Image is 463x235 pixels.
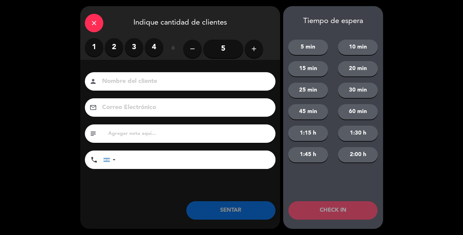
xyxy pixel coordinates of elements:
[189,45,196,53] i: remove
[288,201,378,220] button: CHECK IN
[90,156,98,163] i: phone
[338,61,378,76] button: 20 min
[125,38,143,57] label: 3
[163,38,183,60] div: ó
[338,147,378,163] button: 2:00 h
[283,17,383,26] div: Tiempo de espera
[145,38,163,57] label: 4
[89,78,97,85] i: person
[183,40,202,58] button: remove
[104,151,118,169] div: Argentina: +54
[80,6,280,38] div: Indique cantidad de clientes
[245,40,263,58] button: add
[89,130,97,137] i: subject
[288,83,328,98] button: 25 min
[101,102,267,113] input: Correo Electrónico
[338,126,378,141] button: 1:30 h
[288,40,328,55] button: 5 min
[288,126,328,141] button: 1:15 h
[101,76,267,87] input: Nombre del cliente
[186,201,275,220] button: SENTAR
[250,45,258,53] i: add
[338,83,378,98] button: 30 min
[85,38,103,57] label: 1
[288,147,328,163] button: 1:45 h
[288,61,328,76] button: 15 min
[108,129,271,138] input: Agregar nota aquí...
[89,104,97,111] i: email
[90,19,98,27] i: close
[338,40,378,55] button: 10 min
[338,104,378,119] button: 60 min
[105,38,123,57] label: 2
[288,104,328,119] button: 45 min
